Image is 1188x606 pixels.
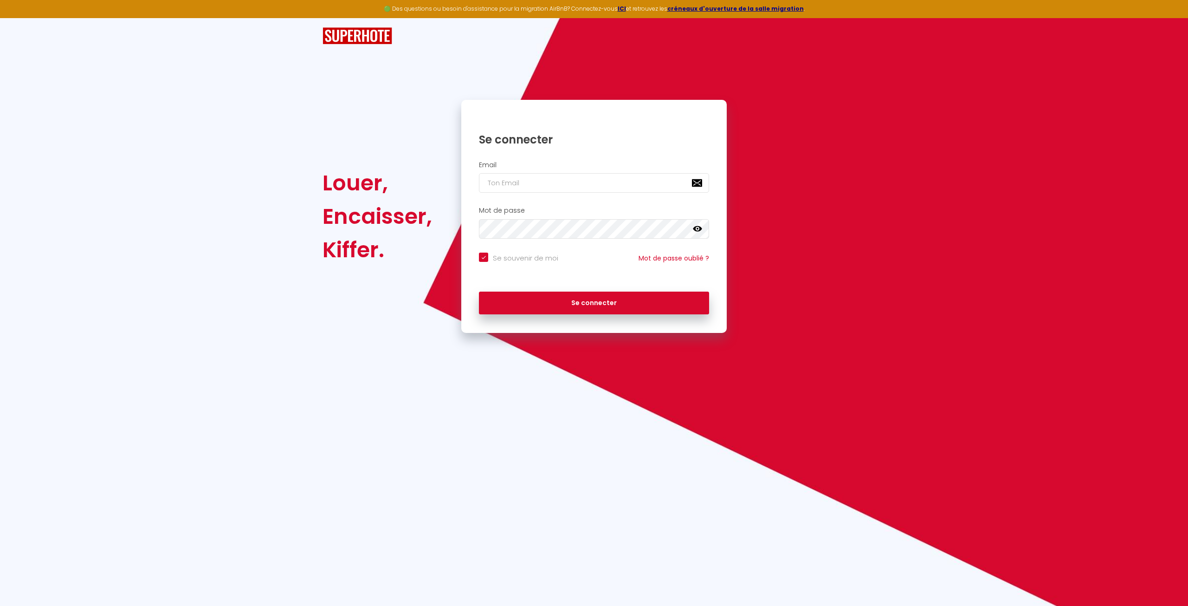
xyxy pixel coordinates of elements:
a: Mot de passe oublié ? [639,254,709,263]
a: ICI [618,5,626,13]
h2: Email [479,161,709,169]
div: Encaisser, [323,200,432,233]
h2: Mot de passe [479,207,709,215]
img: SuperHote logo [323,27,392,45]
div: Louer, [323,166,432,200]
input: Ton Email [479,173,709,193]
button: Se connecter [479,292,709,315]
div: Kiffer. [323,233,432,267]
h1: Se connecter [479,132,709,147]
a: créneaux d'ouverture de la salle migration [667,5,804,13]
